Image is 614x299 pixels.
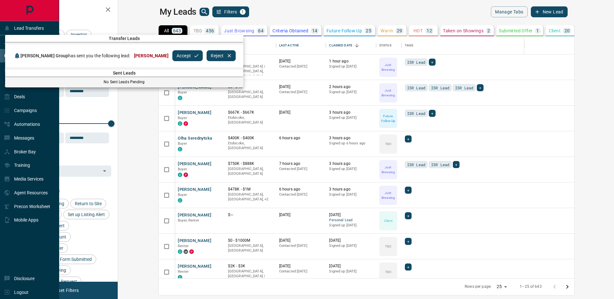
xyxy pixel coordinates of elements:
span: Sent Leads [5,70,243,76]
span: [PERSON_NAME] [134,53,169,58]
p: No Sent Leads Pending [5,79,243,85]
button: Reject [207,50,235,61]
span: Transfer Leads [5,36,243,41]
span: has sent you the following lead: [20,53,130,58]
button: Accept [172,50,203,61]
span: [PERSON_NAME] Group [20,53,68,58]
